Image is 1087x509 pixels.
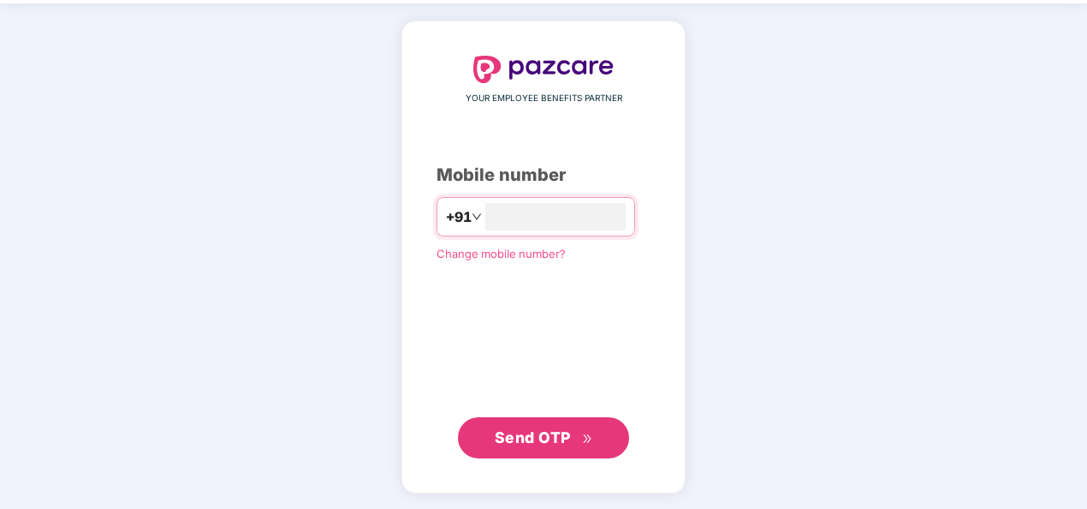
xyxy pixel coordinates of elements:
[582,434,593,445] span: double-right
[437,162,650,189] div: Mobile number
[458,417,629,458] button: Send OTPdouble-right
[446,207,472,228] span: +91
[473,56,614,83] img: logo
[472,212,482,222] span: down
[466,92,622,105] span: YOUR EMPLOYEE BENEFITS PARTNER
[437,247,566,260] a: Change mobile number?
[495,428,571,446] span: Send OTP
